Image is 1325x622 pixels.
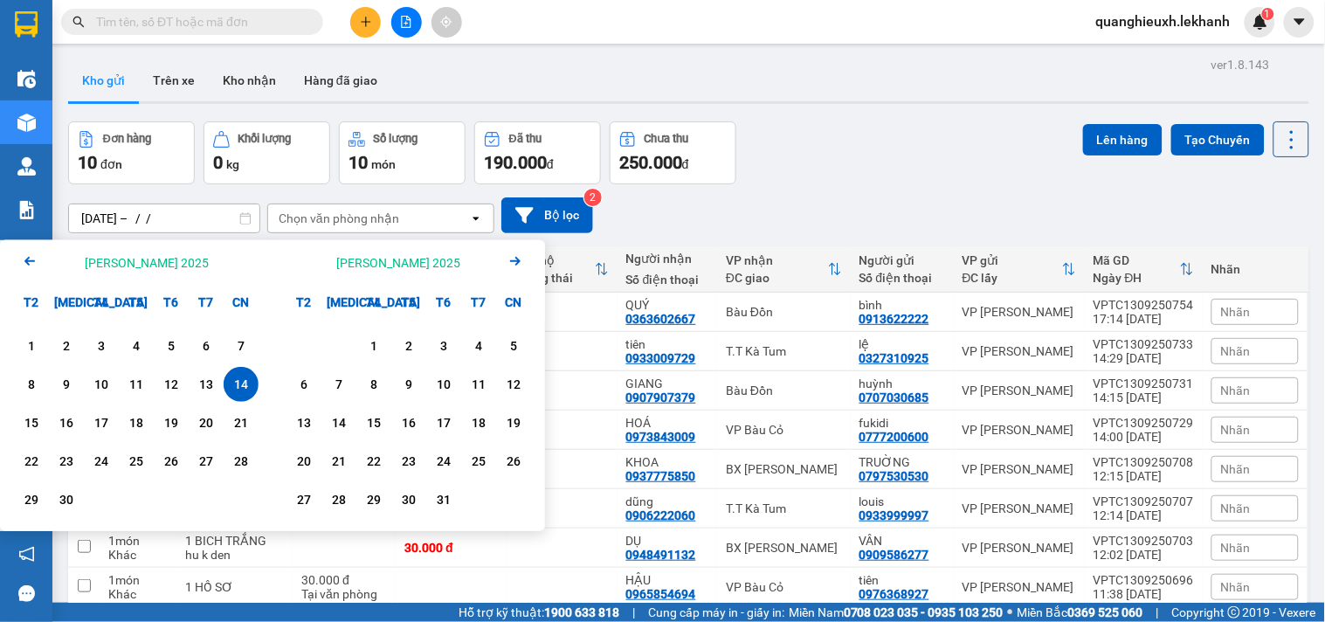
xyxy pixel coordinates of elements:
sup: 2 [584,189,602,206]
img: warehouse-icon [17,70,36,88]
div: VPTC1309250754 [1094,298,1194,312]
div: VP [PERSON_NAME] [963,501,1076,515]
div: Khối lượng [238,133,292,145]
div: lệ [859,337,945,351]
div: Số lượng [374,133,418,145]
div: 25 [124,451,148,472]
div: BX [PERSON_NAME] [726,462,842,476]
th: Toggle SortBy [507,246,618,293]
div: 1 [19,335,44,356]
div: Đã thu [509,133,542,145]
div: 25 [466,451,491,472]
div: Choose Thứ Tư, tháng 10 22 2025. It's available. [356,444,391,479]
div: Trạng thái [515,271,595,285]
div: Choose Chủ Nhật, tháng 09 28 2025. It's available. [224,444,259,479]
div: T5 [391,285,426,320]
div: ĐC lấy [963,271,1062,285]
div: 30.000 đ [404,541,498,555]
div: 17 [89,412,114,433]
div: 2 [397,335,421,356]
div: 14:29 [DATE] [1094,351,1194,365]
div: 0909586277 [859,548,929,562]
div: 28 [327,489,351,510]
div: [MEDICAL_DATA] [49,285,84,320]
img: warehouse-icon [17,114,36,132]
div: Choose Thứ Ba, tháng 09 16 2025. It's available. [49,405,84,440]
span: đơn [100,157,122,171]
div: Ngày ĐH [1094,271,1180,285]
div: VPTC1309250708 [1094,455,1194,469]
span: notification [18,546,35,563]
div: T6 [426,285,461,320]
div: Choose Thứ Năm, tháng 09 4 2025. It's available. [119,328,154,363]
div: Choose Thứ Ba, tháng 10 7 2025. It's available. [321,367,356,402]
button: plus [350,7,381,38]
div: 0707030685 [859,390,929,404]
div: Choose Thứ Tư, tháng 10 8 2025. It's available. [356,367,391,402]
div: 21 [229,412,253,433]
div: 23 [397,451,421,472]
div: 10 [431,374,456,395]
th: Toggle SortBy [717,246,851,293]
span: Nhãn [1221,305,1251,319]
div: 5 [159,335,183,356]
div: 13 [194,374,218,395]
div: 14 [327,412,351,433]
div: T6 [154,285,189,320]
button: Lên hàng [1083,124,1163,155]
div: 0965854694 [626,587,696,601]
div: Choose Chủ Nhật, tháng 10 12 2025. It's available. [496,367,531,402]
div: 0913622222 [859,312,929,326]
div: 11:38 [DATE] [1094,587,1194,601]
div: 14:00 [DATE] [1094,430,1194,444]
div: 8 [19,374,44,395]
div: 21 [327,451,351,472]
div: KHOA [626,455,708,469]
div: Choose Thứ Hai, tháng 09 1 2025. It's available. [14,328,49,363]
div: Selected start date. Chủ Nhật, tháng 09 14 2025. It's available. [224,367,259,402]
div: Choose Thứ Năm, tháng 09 25 2025. It's available. [119,444,154,479]
div: Chưa thu [645,133,689,145]
div: Số điện thoại [859,271,945,285]
div: 3 [89,335,114,356]
div: Choose Thứ Năm, tháng 10 9 2025. It's available. [391,367,426,402]
div: 7 [229,335,253,356]
div: Choose Thứ Bảy, tháng 10 18 2025. It's available. [461,405,496,440]
div: 29 [19,489,44,510]
button: Đã thu190.000đ [474,121,601,184]
div: Choose Thứ Tư, tháng 10 1 2025. It's available. [356,328,391,363]
div: VP Bàu Cỏ [726,580,842,594]
div: Choose Chủ Nhật, tháng 09 21 2025. It's available. [224,405,259,440]
div: 6 [194,335,218,356]
div: VPTC1309250696 [1094,573,1194,587]
div: Choose Thứ Năm, tháng 10 23 2025. It's available. [391,444,426,479]
div: 18 [466,412,491,433]
button: Bộ lọc [501,197,593,233]
div: 12:15 [DATE] [1094,469,1194,483]
img: warehouse-icon [17,157,36,176]
div: 24 [89,451,114,472]
div: 0906222060 [626,508,696,522]
div: T.T Kà Tum [726,344,842,358]
div: Choose Thứ Ba, tháng 09 9 2025. It's available. [49,367,84,402]
button: Kho nhận [209,59,290,101]
div: VPTC1309250733 [1094,337,1194,351]
div: 31 [431,489,456,510]
button: Khối lượng0kg [204,121,330,184]
button: Previous month. [19,251,40,274]
div: Choose Thứ Ba, tháng 09 30 2025. It's available. [49,482,84,517]
div: 12 [159,374,183,395]
div: 1 [362,335,386,356]
div: Choose Thứ Ba, tháng 10 21 2025. It's available. [321,444,356,479]
div: 8 [362,374,386,395]
div: Thu hộ [515,253,595,267]
div: VP [PERSON_NAME] [963,305,1076,319]
div: 27 [194,451,218,472]
sup: 1 [1262,8,1274,20]
span: Nhãn [1221,423,1251,437]
div: CN [224,285,259,320]
div: Choose Thứ Bảy, tháng 09 27 2025. It's available. [189,444,224,479]
span: Nhãn [1221,541,1251,555]
div: T7 [189,285,224,320]
button: caret-down [1284,7,1315,38]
